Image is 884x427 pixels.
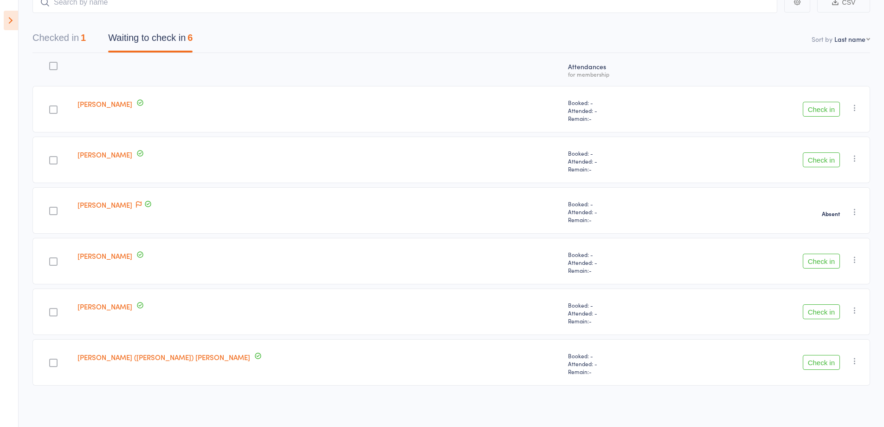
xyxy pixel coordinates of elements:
span: Booked: - [568,200,685,208]
strong: Absent [822,210,840,217]
a: [PERSON_NAME] [77,99,132,109]
span: Attended: - [568,309,685,317]
button: Check in [803,304,840,319]
button: Check in [803,254,840,269]
span: - [589,165,592,173]
div: for membership [568,71,685,77]
button: Check in [803,355,840,370]
span: Remain: [568,368,685,375]
span: Remain: [568,317,685,325]
button: Check in [803,152,840,167]
button: Check in [803,102,840,117]
span: Remain: [568,114,685,122]
div: Last name [834,34,865,44]
a: [PERSON_NAME] [77,251,132,261]
span: - [589,368,592,375]
div: 6 [187,33,193,43]
div: Atten­dances [564,57,689,82]
span: - [589,114,592,122]
a: [PERSON_NAME] ([PERSON_NAME]) [PERSON_NAME] [77,352,250,362]
span: Attended: - [568,360,685,368]
span: Attended: - [568,258,685,266]
span: Attended: - [568,106,685,114]
span: Booked: - [568,149,685,157]
span: - [589,317,592,325]
span: - [589,266,592,274]
a: [PERSON_NAME] [77,150,132,159]
button: Checked in1 [32,28,86,53]
span: Remain: [568,266,685,274]
span: Booked: - [568,301,685,309]
span: Remain: [568,165,685,173]
button: Waiting to check in6 [108,28,193,53]
label: Sort by [812,34,832,44]
div: 1 [81,33,86,43]
a: [PERSON_NAME] [77,302,132,311]
span: - [589,216,592,223]
span: Attended: - [568,157,685,165]
span: Booked: - [568,352,685,360]
span: Remain: [568,216,685,223]
span: Booked: - [568,250,685,258]
span: Booked: - [568,99,685,106]
span: Attended: - [568,208,685,216]
a: [PERSON_NAME] [77,200,132,210]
